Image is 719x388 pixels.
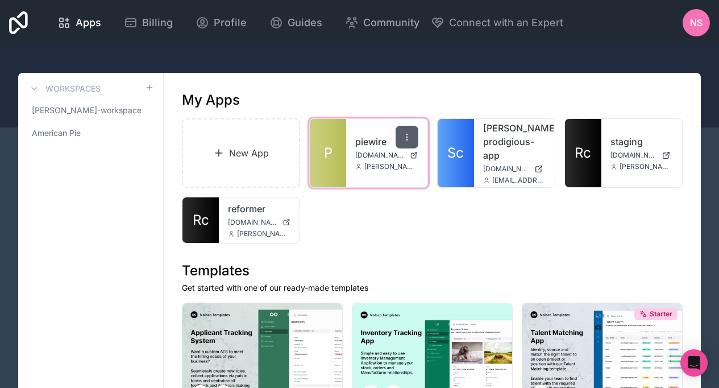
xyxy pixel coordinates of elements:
[610,151,657,160] span: [DOMAIN_NAME]
[364,162,418,171] span: [PERSON_NAME][EMAIL_ADDRESS][DOMAIN_NAME]
[76,15,101,31] span: Apps
[447,144,464,162] span: Sc
[483,164,546,174] a: [DOMAIN_NAME]
[142,15,173,31] span: Billing
[483,164,530,174] span: [DOMAIN_NAME]
[186,10,256,35] a: Profile
[228,218,290,227] a: [DOMAIN_NAME]
[182,91,240,109] h1: My Apps
[193,211,209,229] span: Rc
[228,202,290,216] a: reformer
[310,119,346,187] a: P
[565,119,601,187] a: Rc
[32,127,81,139] span: American Pie
[620,162,673,171] span: [PERSON_NAME][EMAIL_ADDRESS][DOMAIN_NAME]
[680,349,708,377] div: Open Intercom Messenger
[690,16,703,30] span: NS
[575,144,591,162] span: Rc
[182,282,683,294] p: Get started with one of our ready-made templates
[48,10,110,35] a: Apps
[228,218,278,227] span: [DOMAIN_NAME]
[32,105,142,116] span: [PERSON_NAME]-workspace
[650,309,672,319] span: Starter
[288,15,322,31] span: Guides
[27,123,154,143] a: American Pie
[610,135,673,148] a: staging
[115,10,182,35] a: Billing
[27,82,101,96] a: Workspaces
[214,15,247,31] span: Profile
[355,135,418,148] a: piewire
[492,176,546,185] span: [EMAIL_ADDRESS][DOMAIN_NAME]
[363,15,419,31] span: Community
[182,118,300,188] a: New App
[355,151,405,160] span: [DOMAIN_NAME]
[27,100,154,121] a: [PERSON_NAME]-workspace
[449,15,563,31] span: Connect with an Expert
[260,10,331,35] a: Guides
[610,151,673,160] a: [DOMAIN_NAME]
[182,197,219,243] a: Rc
[237,229,290,238] span: [PERSON_NAME][EMAIL_ADDRESS][DOMAIN_NAME]
[324,144,333,162] span: P
[438,119,474,187] a: Sc
[431,15,563,31] button: Connect with an Expert
[336,10,429,35] a: Community
[45,83,101,94] h3: Workspaces
[182,262,683,280] h1: Templates
[355,151,418,160] a: [DOMAIN_NAME]
[483,121,546,162] a: [PERSON_NAME]-prodigious-app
